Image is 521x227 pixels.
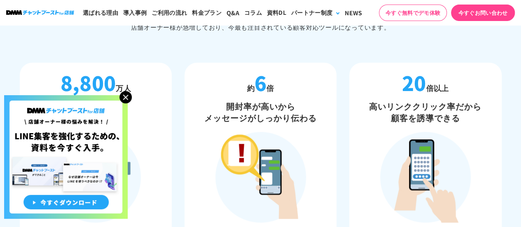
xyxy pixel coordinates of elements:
[291,8,332,17] div: パートナー制度
[4,95,128,105] a: 店舗オーナー様の悩みを解決!LINE集客を狂化するための資料を今すぐ入手!
[451,5,515,21] a: 今すぐお問い合わせ
[189,101,333,124] h3: 開封率が高いから メッセージがしっかり伝わる
[6,10,74,15] img: ロゴ
[353,71,498,95] p: 倍以上
[24,71,168,95] p: 万人
[189,71,333,95] p: 約 倍
[255,68,266,97] strong: 6
[4,95,128,219] img: 店舗オーナー様の悩みを解決!LINE集客を狂化するための資料を今すぐ入手!
[402,68,426,97] strong: 20
[61,68,116,97] strong: 8,800
[379,5,447,21] a: 今すぐ無料でデモ体験
[353,101,498,124] h3: 高いリンククリック率だから 顧客を誘導できる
